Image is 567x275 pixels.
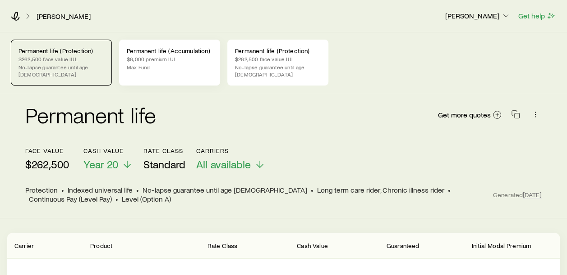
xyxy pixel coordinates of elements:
[14,242,34,249] span: Carrier
[143,185,307,194] span: No-lapse guarantee until age [DEMOGRAPHIC_DATA]
[18,63,104,78] p: No-lapse guarantee until age [DEMOGRAPHIC_DATA]
[18,47,104,54] p: Permanent life (Protection)
[25,104,156,126] h2: Permanent life
[143,147,185,154] p: Rate Class
[143,158,185,171] span: Standard
[472,242,531,249] span: Initial Modal Premium
[61,185,64,194] span: •
[25,185,58,194] span: Protection
[196,147,265,154] p: Carriers
[29,194,112,203] span: Continuous Pay (Level Pay)
[115,194,118,203] span: •
[127,63,212,71] p: Max Fund
[25,158,69,171] p: $262,500
[235,63,321,78] p: No-lapse guarantee until age [DEMOGRAPHIC_DATA]
[317,185,444,194] span: Long term care rider, Chronic illness rider
[235,47,321,54] p: Permanent life (Protection)
[445,11,511,22] button: [PERSON_NAME]
[523,191,542,199] span: [DATE]
[207,242,237,249] span: Rate Class
[493,191,542,199] span: Generated
[122,194,171,203] span: Level (Option A)
[18,55,104,63] p: $262,500 face value IUL
[11,40,112,86] a: Permanent life (Protection)$262,500 face value IULNo-lapse guarantee until age [DEMOGRAPHIC_DATA]
[438,111,491,118] span: Get more quotes
[297,242,328,249] span: Cash Value
[196,147,265,171] button: CarriersAll available
[235,55,321,63] p: $262,500 face value IUL
[311,185,313,194] span: •
[127,55,212,63] p: $6,000 premium IUL
[196,158,251,171] span: All available
[83,147,133,154] p: Cash Value
[448,185,451,194] span: •
[68,185,133,194] span: Indexed universal life
[445,11,510,20] p: [PERSON_NAME]
[83,158,118,171] span: Year 20
[227,40,328,86] a: Permanent life (Protection)$262,500 face value IULNo-lapse guarantee until age [DEMOGRAPHIC_DATA]
[83,147,133,171] button: Cash ValueYear 20
[25,147,69,154] p: face value
[119,40,220,86] a: Permanent life (Accumulation)$6,000 premium IULMax Fund
[143,147,185,171] button: Rate ClassStandard
[518,11,556,21] button: Get help
[438,110,502,120] a: Get more quotes
[90,242,112,249] span: Product
[127,47,212,54] p: Permanent life (Accumulation)
[36,12,91,21] a: [PERSON_NAME]
[387,242,419,249] span: Guaranteed
[136,185,139,194] span: •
